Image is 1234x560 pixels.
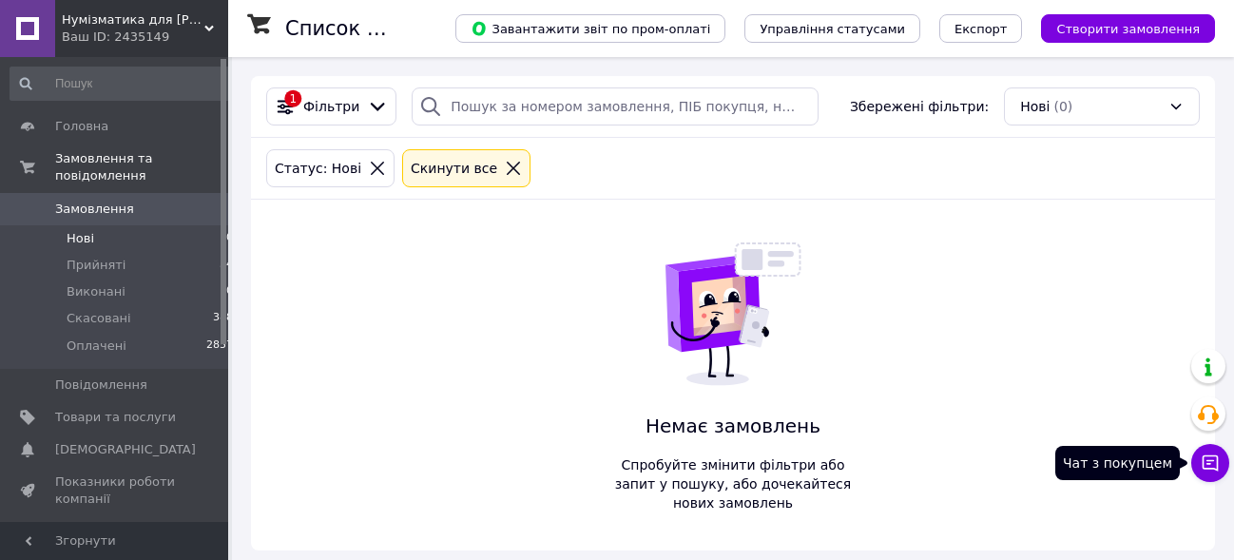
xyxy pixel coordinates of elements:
span: Замовлення [55,201,134,218]
span: Управління статусами [760,22,905,36]
div: Чат з покупцем [1055,446,1180,480]
span: Повідомлення [55,377,147,394]
span: Нумізматика для Вас [62,11,204,29]
span: Замовлення та повідомлення [55,150,228,184]
span: 0 [226,230,233,247]
div: Статус: Нові [271,158,365,179]
button: Експорт [939,14,1023,43]
span: Скасовані [67,310,131,327]
span: Головна [55,118,108,135]
span: Спробуйте змінити фільтри або запит у пошуку, або дочекайтеся нових замовлень [607,455,858,512]
span: Оплачені [67,338,126,355]
span: Нові [67,230,94,247]
span: Товари та послуги [55,409,176,426]
span: 2857 [206,338,233,355]
span: 0 [226,283,233,300]
button: Чат з покупцем [1191,444,1229,482]
span: 54 [220,257,233,274]
span: [DEMOGRAPHIC_DATA] [55,441,196,458]
span: 388 [213,310,233,327]
span: Завантажити звіт по пром-оплаті [471,20,710,37]
span: Фільтри [303,97,359,116]
span: Показники роботи компанії [55,473,176,508]
span: Немає замовлень [607,413,858,440]
h1: Список замовлень [285,17,478,40]
button: Управління статусами [744,14,920,43]
input: Пошук за номером замовлення, ПІБ покупця, номером телефону, Email, номером накладної [412,87,819,126]
a: Створити замовлення [1022,20,1215,35]
button: Завантажити звіт по пром-оплаті [455,14,725,43]
span: Експорт [954,22,1008,36]
span: Створити замовлення [1056,22,1200,36]
input: Пошук [10,67,235,101]
span: Прийняті [67,257,125,274]
span: (0) [1053,99,1072,114]
div: Ваш ID: 2435149 [62,29,228,46]
button: Створити замовлення [1041,14,1215,43]
span: Виконані [67,283,125,300]
div: Cкинути все [407,158,501,179]
span: Збережені фільтри: [850,97,989,116]
span: Нові [1020,97,1050,116]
